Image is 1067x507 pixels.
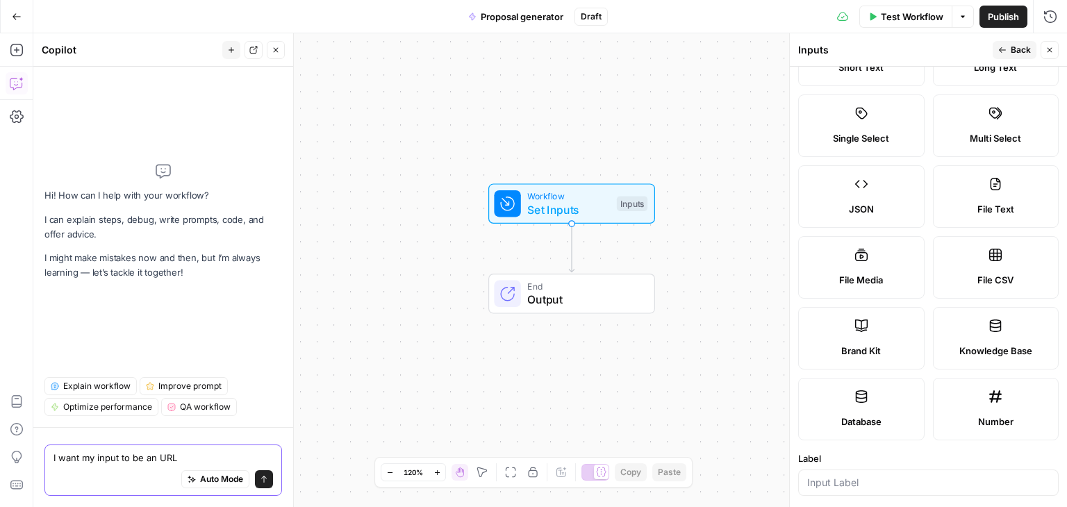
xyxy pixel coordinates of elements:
span: Output [527,291,640,308]
li: Diagnose and get solutions to errors quickly [33,302,217,328]
li: Understand how workflows work without sifting through prompts [33,273,217,299]
span: Copy [620,466,641,479]
button: Paste [652,463,686,481]
div: WorkflowSet InputsInputs [442,183,701,224]
span: 120% [404,467,423,478]
div: [PERSON_NAME] • 4h ago [22,390,131,398]
textarea: I want my input to be an URL [53,451,273,465]
span: Back [1011,44,1031,56]
div: Play videoAirOps Copilot is now live in your workflow builder!Use it to :Improve, debug, and opti... [11,28,228,387]
button: Explain workflow [44,377,137,395]
button: Send a message… [238,440,260,462]
span: Paste [658,466,681,479]
button: Home [217,6,244,32]
span: Brand Kit [841,344,881,358]
span: Auto Mode [200,473,243,485]
button: Copy [615,463,647,481]
span: End [527,279,640,292]
span: Workflow [527,190,610,203]
button: go back [9,6,35,32]
button: Emoji picker [22,445,33,456]
button: Gif picker [44,445,55,456]
span: Improve prompt [158,380,222,392]
h1: [PERSON_NAME] [67,7,158,17]
span: QA workflow [180,401,231,413]
span: Proposal generator [481,10,563,24]
button: Back [993,41,1036,59]
p: Hi! How can I help with your workflow? [44,188,282,203]
button: Test Workflow [859,6,952,28]
button: Publish [979,6,1027,28]
p: Active 9h ago [67,17,129,31]
div: Give it a try, and stay tuned for exciting updates! [22,351,217,379]
input: Input Label [807,476,1050,490]
button: Upload attachment [66,445,77,456]
b: AirOps Copilot is now live in your workflow builder! [22,190,204,215]
p: I can explain steps, debug, write prompts, code, and offer advice. [44,213,282,242]
span: File Media [839,273,883,287]
span: Short Text [838,60,884,74]
b: Use it to : [22,224,76,235]
div: Copilot [42,43,218,57]
span: Draft [581,10,602,23]
button: Optimize performance [44,398,158,416]
p: I might make mistakes now and then, but I’m always learning — let’s tackle it together! [44,251,282,280]
span: Set Inputs [527,201,610,218]
span: Knowledge Base [959,344,1032,358]
div: Inputs [617,196,647,211]
span: JSON [849,202,874,216]
g: Edge from start to end [569,224,574,272]
span: Explain workflow [63,380,131,392]
li: Improve, debug, and optimize your workflows [33,244,217,269]
span: File CSV [977,273,1014,287]
span: Single Select [833,131,889,145]
span: File Text [977,202,1014,216]
label: Label [798,451,1059,465]
button: QA workflow [161,398,237,416]
span: Multi Select [970,131,1021,145]
span: Test Workflow [881,10,943,24]
div: Close [244,6,269,31]
div: Inputs [798,43,989,57]
li: Generate prompts and code [33,331,217,344]
div: Profile image for Steven [40,8,62,30]
span: Optimize performance [63,401,152,413]
button: Proposal generator [460,6,572,28]
span: Database [841,415,882,429]
button: Auto Mode [181,470,249,488]
span: Number [978,415,1014,429]
span: Long Text [974,60,1017,74]
span: Publish [988,10,1019,24]
div: Steven says… [11,28,267,417]
button: Improve prompt [140,377,228,395]
div: EndOutput [442,274,701,314]
textarea: Message… [12,416,266,440]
